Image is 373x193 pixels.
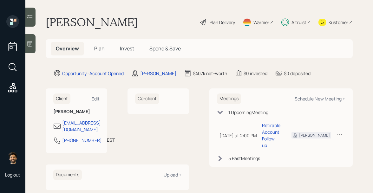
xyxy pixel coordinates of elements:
[299,132,330,138] div: [PERSON_NAME]
[107,137,115,143] div: EST
[92,96,100,102] div: Edit
[5,172,20,178] div: Log out
[253,19,269,26] div: Warmer
[94,45,105,52] span: Plan
[262,122,281,149] div: Retirable Account Follow-up
[219,132,257,139] div: [DATE] at 2:00 PM
[56,45,79,52] span: Overview
[193,70,227,77] div: $407k net-worth
[140,70,176,77] div: [PERSON_NAME]
[135,93,159,104] h6: Co-client
[228,109,268,116] div: 1 Upcoming Meeting
[291,19,306,26] div: Altruist
[53,170,82,180] h6: Documents
[329,19,348,26] div: Kustomer
[149,45,181,52] span: Spend & Save
[244,70,267,77] div: $0 invested
[217,93,241,104] h6: Meetings
[120,45,134,52] span: Invest
[62,70,124,77] div: Opportunity · Account Opened
[164,172,181,178] div: Upload +
[62,137,102,144] div: [PHONE_NUMBER]
[284,70,311,77] div: $0 deposited
[6,151,19,164] img: eric-schwartz-headshot.png
[53,93,70,104] h6: Client
[62,119,101,133] div: [EMAIL_ADDRESS][DOMAIN_NAME]
[210,19,235,26] div: Plan Delivery
[46,15,138,29] h1: [PERSON_NAME]
[53,109,100,114] h6: [PERSON_NAME]
[295,96,345,102] div: Schedule New Meeting +
[228,155,260,162] div: 5 Past Meeting s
